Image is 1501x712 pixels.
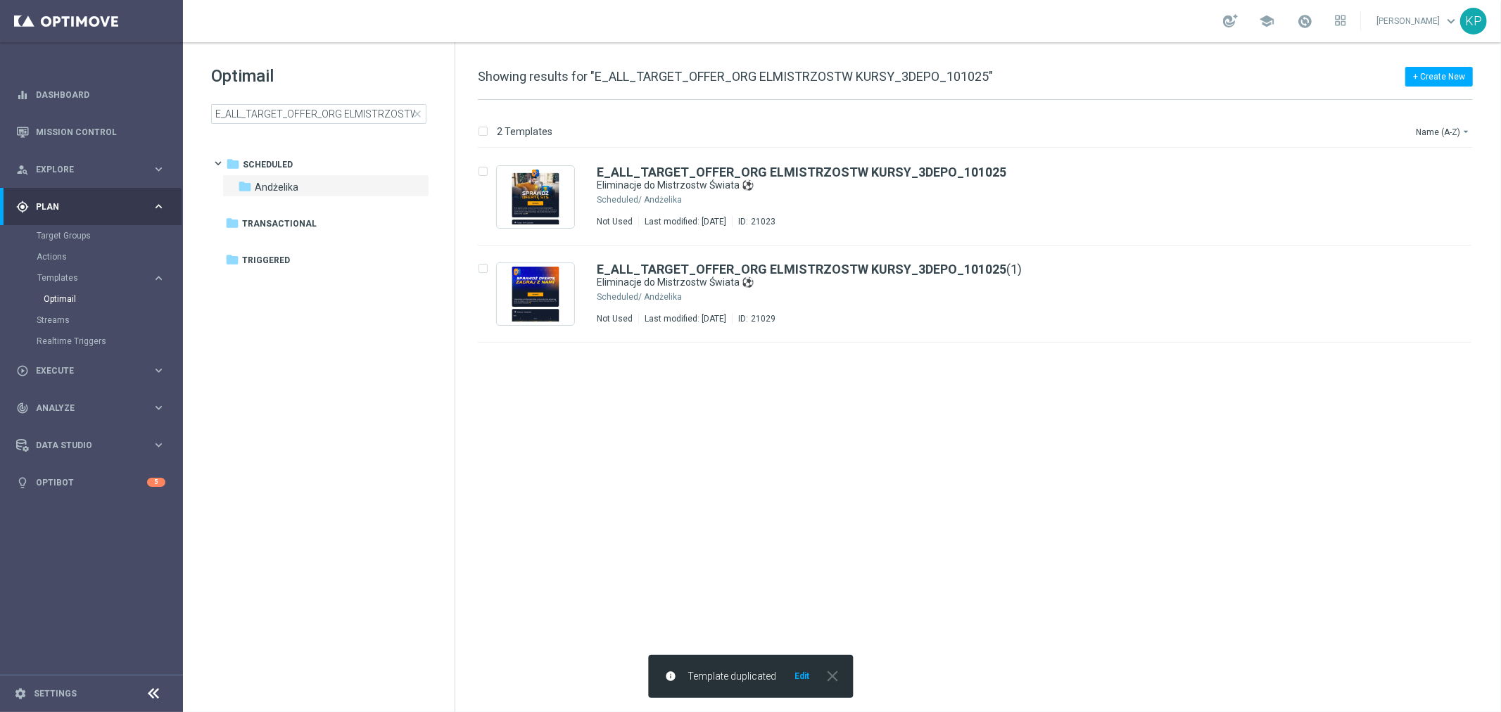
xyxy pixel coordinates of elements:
[15,201,166,212] button: gps_fixed Plan keyboard_arrow_right
[597,179,1412,192] div: Eliminacje do Mistrzostw Świata ⚽
[152,401,165,414] i: keyboard_arrow_right
[37,274,138,282] span: Templates
[44,293,146,305] a: Optimail
[751,216,775,227] div: 21023
[464,148,1498,246] div: Press SPACE to select this row.
[1414,123,1473,140] button: Name (A-Z)arrow_drop_down
[597,262,1006,276] b: E_ALL_TARGET_OFFER_ORG ELMISTRZOSTW KURSY_3DEPO_101025
[147,478,165,487] div: 5
[688,670,776,682] span: Template duplicated
[16,163,152,176] div: Explore
[823,667,842,685] i: close
[16,439,152,452] div: Data Studio
[152,364,165,377] i: keyboard_arrow_right
[597,165,1006,179] b: E_ALL_TARGET_OFFER_ORG ELMISTRZOSTW KURSY_3DEPO_101025
[15,402,166,414] button: track_changes Analyze keyboard_arrow_right
[15,365,166,376] button: play_circle_outline Execute keyboard_arrow_right
[500,267,571,322] img: 21029.jpeg
[16,163,29,176] i: person_search
[16,402,29,414] i: track_changes
[36,404,152,412] span: Analyze
[37,272,166,284] button: Templates keyboard_arrow_right
[1405,67,1473,87] button: + Create New
[597,263,1022,276] a: E_ALL_TARGET_OFFER_ORG ELMISTRZOSTW KURSY_3DEPO_101025(1)
[37,310,182,331] div: Streams
[464,246,1498,343] div: Press SPACE to select this row.
[597,313,633,324] div: Not Used
[500,170,571,224] img: 21023.jpeg
[16,402,152,414] div: Analyze
[16,201,152,213] div: Plan
[36,203,152,211] span: Plan
[16,113,165,151] div: Mission Control
[478,69,993,84] span: Showing results for "E_ALL_TARGET_OFFER_ORG ELMISTRZOSTW KURSY_3DEPO_101025"
[822,670,842,682] button: close
[242,217,317,230] span: Transactional
[1460,8,1487,34] div: KP
[732,313,775,324] div: ID:
[597,216,633,227] div: Not Used
[238,179,252,193] i: folder
[37,267,182,310] div: Templates
[37,331,182,352] div: Realtime Triggers
[15,440,166,451] button: Data Studio keyboard_arrow_right
[412,108,423,120] span: close
[497,125,552,138] p: 2 Templates
[644,291,1412,303] div: Scheduled/Andżelika
[15,164,166,175] button: person_search Explore keyboard_arrow_right
[597,276,1380,289] a: Eliminacje do Mistrzostw Świata ⚽
[242,254,290,267] span: Triggered
[14,687,27,700] i: settings
[16,201,29,213] i: gps_fixed
[37,225,182,246] div: Target Groups
[597,166,1006,179] a: E_ALL_TARGET_OFFER_ORG ELMISTRZOSTW KURSY_3DEPO_101025
[36,113,165,151] a: Mission Control
[1259,13,1274,29] span: school
[152,200,165,213] i: keyboard_arrow_right
[34,689,77,698] a: Settings
[639,216,732,227] div: Last modified: [DATE]
[44,288,182,310] div: Optimail
[597,194,642,205] div: Scheduled/
[37,314,146,326] a: Streams
[16,364,152,377] div: Execute
[226,157,240,171] i: folder
[37,246,182,267] div: Actions
[1375,11,1460,32] a: [PERSON_NAME]keyboard_arrow_down
[644,194,1412,205] div: Scheduled/Andżelika
[16,464,165,501] div: Optibot
[1460,126,1471,137] i: arrow_drop_down
[37,230,146,241] a: Target Groups
[225,253,239,267] i: folder
[37,274,152,282] div: Templates
[36,441,152,450] span: Data Studio
[597,179,1380,192] a: Eliminacje do Mistrzostw Świata ⚽
[36,367,152,375] span: Execute
[16,364,29,377] i: play_circle_outline
[243,158,293,171] span: Scheduled
[15,89,166,101] button: equalizer Dashboard
[751,313,775,324] div: 21029
[16,76,165,113] div: Dashboard
[16,89,29,101] i: equalizer
[37,336,146,347] a: Realtime Triggers
[37,251,146,262] a: Actions
[597,276,1412,289] div: Eliminacje do Mistrzostw Świata ⚽
[36,165,152,174] span: Explore
[152,163,165,176] i: keyboard_arrow_right
[15,477,166,488] button: lightbulb Optibot 5
[15,127,166,138] button: Mission Control
[16,476,29,489] i: lightbulb
[36,76,165,113] a: Dashboard
[211,104,426,124] input: Search Template
[597,291,642,303] div: Scheduled/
